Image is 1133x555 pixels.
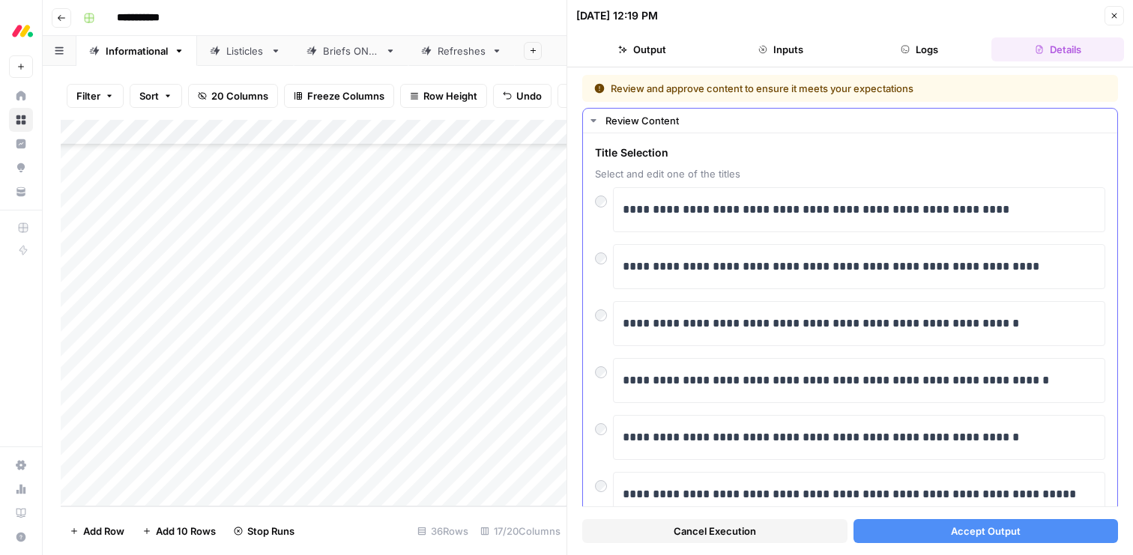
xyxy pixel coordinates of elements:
[493,84,552,108] button: Undo
[197,36,294,66] a: Listicles
[438,43,486,58] div: Refreshes
[991,37,1124,61] button: Details
[130,84,182,108] button: Sort
[226,43,265,58] div: Listicles
[247,524,294,539] span: Stop Runs
[9,477,33,501] a: Usage
[9,525,33,549] button: Help + Support
[225,519,303,543] button: Stop Runs
[605,113,1108,128] div: Review Content
[595,166,1105,181] span: Select and edit one of the titles
[576,37,709,61] button: Output
[67,84,124,108] button: Filter
[583,109,1117,133] button: Review Content
[853,519,1119,543] button: Accept Output
[400,84,487,108] button: Row Height
[423,88,477,103] span: Row Height
[474,519,566,543] div: 17/20 Columns
[9,180,33,204] a: Your Data
[106,43,168,58] div: Informational
[76,88,100,103] span: Filter
[323,43,379,58] div: Briefs ONLY
[133,519,225,543] button: Add 10 Rows
[61,519,133,543] button: Add Row
[9,132,33,156] a: Insights
[83,524,124,539] span: Add Row
[9,501,33,525] a: Learning Hub
[294,36,408,66] a: Briefs ONLY
[576,8,658,23] div: [DATE] 12:19 PM
[582,519,848,543] button: Cancel Execution
[674,524,756,539] span: Cancel Execution
[284,84,394,108] button: Freeze Columns
[853,37,986,61] button: Logs
[594,81,1010,96] div: Review and approve content to ensure it meets your expectations
[951,524,1021,539] span: Accept Output
[76,36,197,66] a: Informational
[715,37,848,61] button: Inputs
[516,88,542,103] span: Undo
[9,12,33,49] button: Workspace: Monday.com
[211,88,268,103] span: 20 Columns
[9,156,33,180] a: Opportunities
[408,36,515,66] a: Refreshes
[9,453,33,477] a: Settings
[9,108,33,132] a: Browse
[307,88,384,103] span: Freeze Columns
[156,524,216,539] span: Add 10 Rows
[411,519,474,543] div: 36 Rows
[9,84,33,108] a: Home
[188,84,278,108] button: 20 Columns
[9,17,36,44] img: Monday.com Logo
[139,88,159,103] span: Sort
[595,145,1105,160] span: Title Selection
